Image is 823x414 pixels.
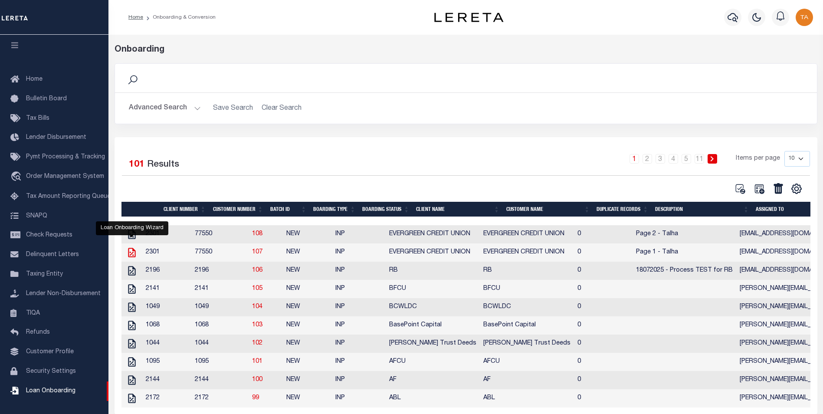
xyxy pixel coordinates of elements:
td: 77550 [191,243,249,262]
td: NEW [283,243,332,262]
td: 2141 [142,280,191,298]
td: 1068 [191,316,249,335]
div: Loan Onboarding Wizard [96,221,168,235]
td: INP [332,353,386,371]
td: NEW [283,335,332,353]
th: Client Name: activate to sort column ascending [413,202,503,217]
td: NEW [283,353,332,371]
th: Description: activate to sort column ascending [652,202,752,217]
a: 4 [669,154,678,164]
td: BCWLDC [480,298,574,316]
td: ABL [480,389,574,407]
td: INP [332,243,386,262]
a: 104 [252,304,262,310]
td: 2196 [142,262,191,280]
td: NEW [283,225,332,243]
td: NEW [283,389,332,407]
td: INP [332,298,386,316]
td: 77550 [191,225,249,243]
a: 103 [252,322,262,328]
img: logo-dark.svg [434,13,504,22]
span: Refunds [26,329,50,335]
a: 107 [252,249,262,255]
td: 0 [574,225,633,243]
td: 2172 [142,389,191,407]
td: ABL [386,389,480,407]
span: 101 [129,160,144,169]
td: NEW [283,298,332,316]
td: BasePoint Capital [480,316,574,335]
td: BasePoint Capital [386,316,480,335]
a: 100 [252,377,262,383]
td: INP [332,262,386,280]
td: 2301 [142,243,191,262]
td: 0 [574,353,633,371]
a: 108 [252,231,262,237]
td: EVERGREEN CREDIT UNION [480,225,574,243]
span: Lender Non-Disbursement [26,291,101,297]
a: 11 [695,154,704,164]
td: NEW [283,262,332,280]
a: 99 [252,395,259,401]
span: TIQA [26,310,40,316]
td: AFCU [480,353,574,371]
span: Home [26,76,43,82]
a: 101 [252,358,262,365]
td: EVERGREEN CREDIT UNION [480,243,574,262]
td: Page 2 - Talha [633,225,736,243]
span: Taxing Entity [26,271,63,277]
span: Lender Disbursement [26,135,86,141]
td: EVERGREEN CREDIT UNION [386,225,480,243]
a: 5 [682,154,691,164]
td: 2144 [191,371,249,389]
td: NEW [283,280,332,298]
td: 1044 [142,335,191,353]
td: AF [386,371,480,389]
td: INP [332,225,386,243]
li: Onboarding & Conversion [143,13,216,21]
td: INP [332,316,386,335]
span: Customer Profile [26,349,74,355]
td: INP [332,335,386,353]
a: 3 [656,154,665,164]
th: Boarding Type: activate to sort column ascending [310,202,359,217]
td: 0 [574,389,633,407]
span: SNAPQ [26,213,47,219]
td: 0 [574,316,633,335]
td: AFCU [386,353,480,371]
span: Bulletin Board [26,96,67,102]
a: 105 [252,286,262,292]
td: EVERGREEN CREDIT UNION [386,243,480,262]
span: Loan Onboarding [26,388,75,394]
td: [PERSON_NAME] Trust Deeds [386,335,480,353]
td: AF [480,371,574,389]
span: Tax Amount Reporting Queue [26,194,111,200]
td: 0 [574,243,633,262]
span: Tax Bills [26,115,49,122]
td: INP [332,371,386,389]
a: 106 [252,267,262,273]
th: Client Number: activate to sort column ascending [160,202,209,217]
th: Customer Number: activate to sort column ascending [210,202,267,217]
th: Boarding Status: activate to sort column ascending [359,202,413,217]
button: Advanced Search [129,100,201,117]
td: BFCU [386,280,480,298]
td: RB [480,262,574,280]
span: Delinquent Letters [26,252,79,258]
td: 2196 [191,262,249,280]
td: NEW [283,371,332,389]
td: 0 [574,262,633,280]
td: RB [386,262,480,280]
span: Check Requests [26,232,72,238]
td: 18072025 - Process TEST for RB [633,262,736,280]
td: 1049 [142,298,191,316]
th: Duplicate Records: activate to sort column ascending [593,202,652,217]
td: 1095 [142,353,191,371]
a: Home [128,15,143,20]
div: Onboarding [115,43,817,56]
td: 0 [574,335,633,353]
td: 2172 [191,389,249,407]
a: 1 [630,154,639,164]
i: travel_explore [10,171,24,183]
td: Page 1 - Talha [633,243,736,262]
